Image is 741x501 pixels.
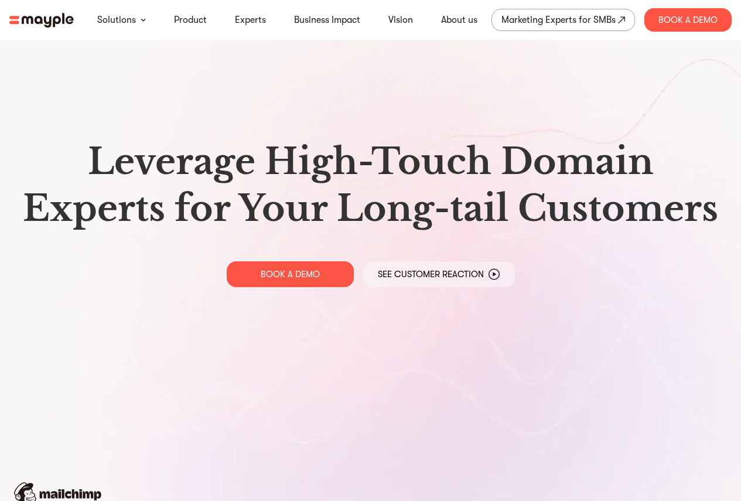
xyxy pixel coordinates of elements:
img: mayple-logo [9,13,74,28]
a: Marketing Experts for SMBs [491,9,635,31]
a: Business Impact [294,13,360,27]
a: See Customer Reaction [363,261,515,287]
a: Product [174,13,207,27]
a: Solutions [97,13,136,27]
a: Vision [388,13,413,27]
a: About us [441,13,477,27]
a: BOOK A DEMO [227,261,354,287]
p: BOOK A DEMO [261,268,320,280]
p: See Customer Reaction [378,268,484,280]
div: Book A Demo [644,8,732,32]
img: arrow-down [141,18,146,22]
h1: Leverage High-Touch Domain Experts for Your Long-tail Customers [19,138,722,232]
a: Experts [235,13,266,27]
div: Marketing Experts for SMBs [501,12,616,28]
